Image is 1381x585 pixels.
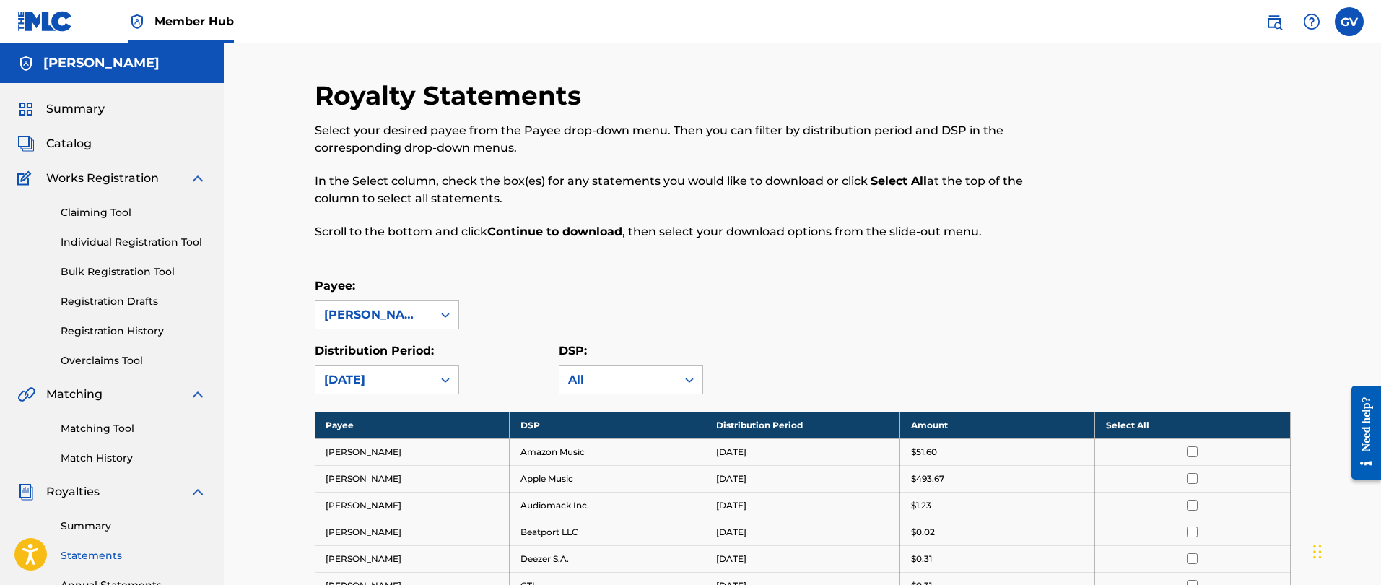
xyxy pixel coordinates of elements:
strong: Continue to download [487,225,622,238]
iframe: Resource Center [1341,375,1381,491]
td: [DATE] [705,519,899,545]
a: Summary [61,519,206,534]
a: Match History [61,451,206,466]
td: [DATE] [705,465,899,492]
td: Apple Music [510,465,705,492]
p: Select your desired payee from the Payee drop-down menu. Then you can filter by distribution peri... [315,122,1066,157]
span: Royalties [46,483,100,500]
span: Member Hub [154,13,234,30]
p: $493.67 [911,472,944,485]
td: [DATE] [705,438,899,465]
th: DSP [510,412,705,438]
div: Help [1297,7,1326,36]
a: Registration History [61,324,206,339]
img: expand [189,483,206,500]
a: SummarySummary [17,100,105,118]
p: In the Select column, check the box(es) for any statements you would like to download or click at... [315,173,1066,207]
img: Catalog [17,135,35,152]
td: Beatport LLC [510,519,705,545]
img: Works Registration [17,170,36,187]
img: search [1265,13,1283,30]
span: Catalog [46,135,92,152]
a: CatalogCatalog [17,135,92,152]
th: Select All [1095,412,1290,438]
iframe: Chat Widget [1309,516,1381,585]
a: Matching Tool [61,421,206,436]
td: [PERSON_NAME] [315,545,510,572]
td: Amazon Music [510,438,705,465]
td: Audiomack Inc. [510,492,705,519]
p: $1.23 [911,499,931,512]
span: Works Registration [46,170,159,187]
p: Scroll to the bottom and click , then select your download options from the slide-out menu. [315,223,1066,240]
img: expand [189,170,206,187]
a: Public Search [1260,7,1289,36]
label: DSP: [559,344,587,357]
img: expand [189,386,206,403]
td: [PERSON_NAME] [315,438,510,465]
a: Statements [61,548,206,563]
td: [DATE] [705,492,899,519]
th: Payee [315,412,510,438]
div: User Menu [1335,7,1364,36]
a: Claiming Tool [61,205,206,220]
img: MLC Logo [17,11,73,32]
span: Summary [46,100,105,118]
div: All [568,371,668,389]
div: [PERSON_NAME] [324,306,424,324]
td: [PERSON_NAME] [315,519,510,545]
div: Widget chat [1309,516,1381,585]
img: help [1303,13,1320,30]
th: Amount [899,412,1094,438]
img: Matching [17,386,35,403]
a: Bulk Registration Tool [61,264,206,279]
p: $51.60 [911,446,937,459]
img: Accounts [17,55,35,72]
td: [PERSON_NAME] [315,492,510,519]
a: Individual Registration Tool [61,235,206,250]
h2: Royalty Statements [315,79,588,112]
a: Registration Drafts [61,294,206,309]
img: Royalties [17,483,35,500]
th: Distribution Period [705,412,899,438]
strong: Select All [871,174,927,188]
label: Distribution Period: [315,344,434,357]
td: Deezer S.A. [510,545,705,572]
a: Overclaims Tool [61,353,206,368]
img: Top Rightsholder [128,13,146,30]
div: Trascina [1313,530,1322,573]
p: $0.31 [911,552,932,565]
h5: Giuseppe Vitolo [43,55,160,71]
p: $0.02 [911,526,935,539]
td: [PERSON_NAME] [315,465,510,492]
img: Summary [17,100,35,118]
span: Matching [46,386,103,403]
td: [DATE] [705,545,899,572]
label: Payee: [315,279,355,292]
div: [DATE] [324,371,424,389]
